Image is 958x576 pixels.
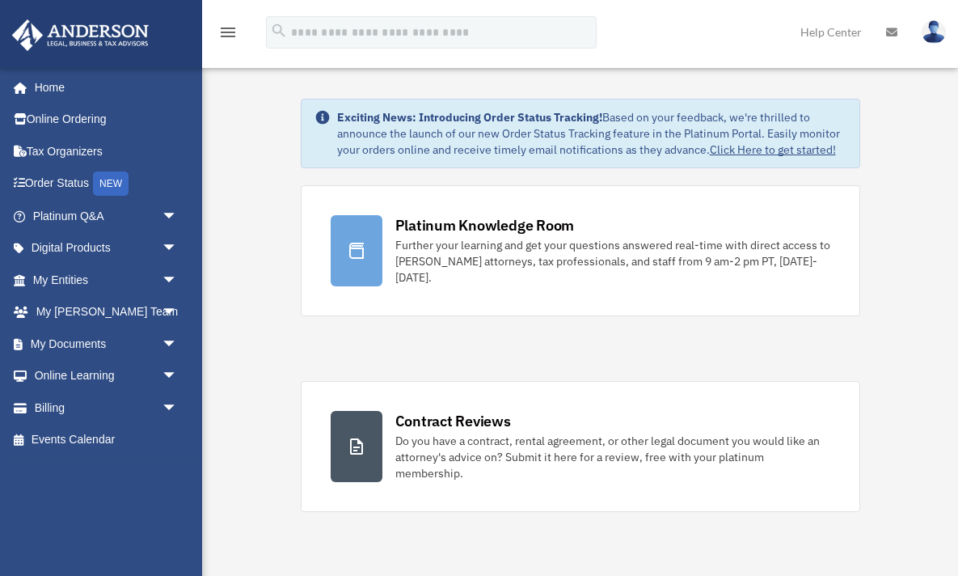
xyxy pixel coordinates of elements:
[337,110,602,125] strong: Exciting News: Introducing Order Status Tracking!
[11,71,194,104] a: Home
[395,215,575,235] div: Platinum Knowledge Room
[162,296,194,329] span: arrow_drop_down
[337,109,846,158] div: Based on your feedback, we're thrilled to announce the launch of our new Order Status Tracking fe...
[11,135,202,167] a: Tax Organizers
[93,172,129,196] div: NEW
[218,28,238,42] a: menu
[11,264,202,296] a: My Entitiesarrow_drop_down
[710,142,836,157] a: Click Here to get started!
[11,167,202,201] a: Order StatusNEW
[162,232,194,265] span: arrow_drop_down
[162,360,194,393] span: arrow_drop_down
[395,433,830,481] div: Do you have a contract, rental agreement, or other legal document you would like an attorney's ad...
[11,424,202,456] a: Events Calendar
[270,22,288,40] i: search
[11,360,202,392] a: Online Learningarrow_drop_down
[162,264,194,297] span: arrow_drop_down
[11,296,202,328] a: My [PERSON_NAME] Teamarrow_drop_down
[11,104,202,136] a: Online Ordering
[162,200,194,233] span: arrow_drop_down
[11,232,202,265] a: Digital Productsarrow_drop_down
[218,23,238,42] i: menu
[162,392,194,425] span: arrow_drop_down
[922,20,946,44] img: User Pic
[7,19,154,51] img: Anderson Advisors Platinum Portal
[11,200,202,232] a: Platinum Q&Aarrow_drop_down
[301,381,860,512] a: Contract Reviews Do you have a contract, rental agreement, or other legal document you would like...
[11,392,202,424] a: Billingarrow_drop_down
[301,185,860,316] a: Platinum Knowledge Room Further your learning and get your questions answered real-time with dire...
[395,237,830,286] div: Further your learning and get your questions answered real-time with direct access to [PERSON_NAM...
[162,328,194,361] span: arrow_drop_down
[11,328,202,360] a: My Documentsarrow_drop_down
[395,411,511,431] div: Contract Reviews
